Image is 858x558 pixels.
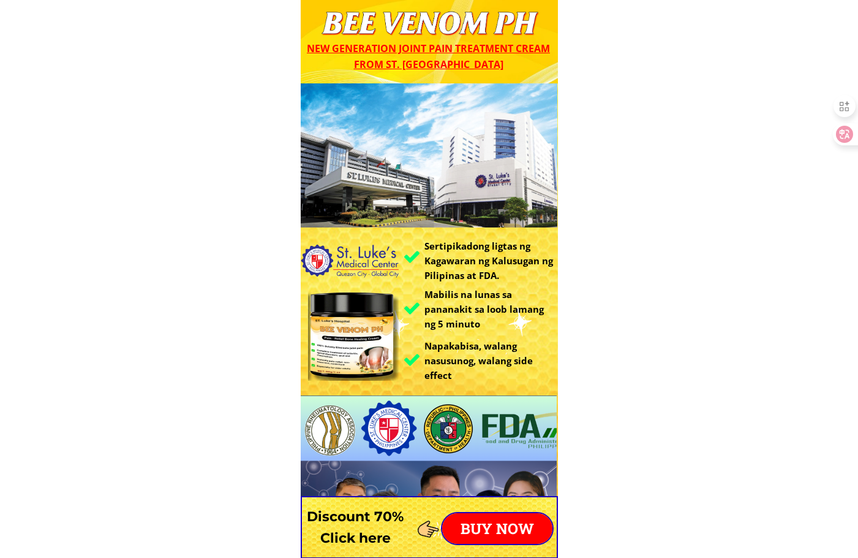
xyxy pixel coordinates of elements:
[424,287,554,331] h3: Mabilis na lunas sa pananakit sa loob lamang ng 5 minuto
[442,513,552,544] p: BUY NOW
[307,42,550,71] span: New generation joint pain treatment cream from St. [GEOGRAPHIC_DATA]
[424,239,560,283] h3: Sertipikadong ligtas ng Kagawaran ng Kalusugan ng Pilipinas at FDA.
[424,338,557,383] h3: Napakabisa, walang nasusunog, walang side effect
[301,506,410,549] h3: Discount 70% Click here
